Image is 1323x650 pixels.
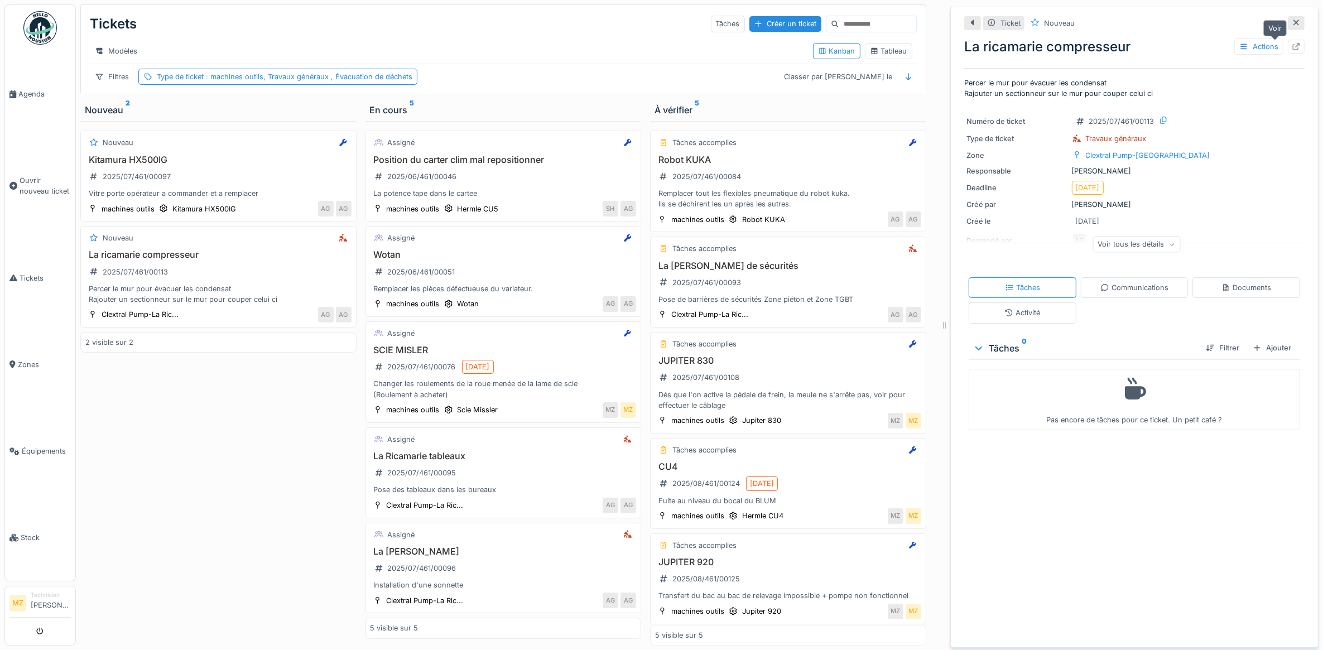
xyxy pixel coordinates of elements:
[655,389,921,411] div: Dés que l'on active la pédale de frein, la meule ne s'arrête pas, voir pour effectuer le câblage
[466,362,490,372] div: [DATE]
[672,137,737,148] div: Tâches accomplies
[964,37,1305,57] div: La ricamarie compresseur
[655,461,921,472] h3: CU4
[1100,282,1168,293] div: Communications
[388,171,457,182] div: 2025/06/461/00046
[410,103,415,117] sup: 5
[371,546,637,557] h3: La [PERSON_NAME]
[388,328,415,339] div: Assigné
[90,69,134,85] div: Filtres
[976,374,1293,426] div: Pas encore de tâches pour ce ticket. Un petit café ?
[18,359,71,370] span: Zones
[603,498,618,513] div: AG
[888,508,903,524] div: MZ
[671,214,724,225] div: machines outils
[31,591,71,615] li: [PERSON_NAME]
[371,623,418,633] div: 5 visible sur 5
[85,249,352,260] h3: La ricamarie compresseur
[388,468,456,478] div: 2025/07/461/00095
[672,478,740,489] div: 2025/08/461/00124
[9,595,26,612] li: MZ
[18,89,71,99] span: Agenda
[620,498,636,513] div: AG
[336,307,352,322] div: AG
[371,580,637,590] div: Installation d'une sonnette
[672,372,739,383] div: 2025/07/461/00108
[742,606,781,617] div: Jupiter 920
[388,563,456,574] div: 2025/07/461/00096
[370,103,637,117] div: En cours
[655,103,922,117] div: À vérifier
[387,298,440,309] div: machines outils
[655,188,921,209] div: Remplacer tout les flexibles pneumatique du robot kuka. Ils se déchirent les un après les autres.
[5,235,75,321] a: Tickets
[1022,341,1027,355] sup: 0
[1234,38,1283,55] div: Actions
[157,71,412,82] div: Type de ticket
[672,243,737,254] div: Tâches accomplies
[85,283,352,305] div: Percer le mur pour évacuer les condensat Rajouter un sectionneur sur le mur pour couper celui ci
[371,249,637,260] h3: Wotan
[90,43,142,59] div: Modèles
[888,211,903,227] div: AG
[1000,18,1021,28] div: Ticket
[458,405,498,415] div: Scie Missler
[371,283,637,294] div: Remplacer les pièces défectueuse du variateur.
[318,307,334,322] div: AG
[603,201,618,216] div: SH
[966,150,1067,161] div: Zone
[1093,236,1181,252] div: Voir tous les détails
[818,46,855,56] div: Kanban
[870,46,907,56] div: Tableau
[387,204,440,214] div: machines outils
[85,103,352,117] div: Nouveau
[1221,282,1271,293] div: Documents
[655,355,921,366] h3: JUPITER 830
[371,484,637,495] div: Pose des tableaux dans les bureaux
[23,11,57,45] img: Badge_color-CXgf-gQk.svg
[5,51,75,137] a: Agenda
[336,201,352,216] div: AG
[5,137,75,234] a: Ouvrir nouveau ticket
[672,171,741,182] div: 2025/07/461/00084
[655,294,921,305] div: Pose de barrières de sécurités Zone piéton et Zone TGBT
[1263,20,1287,36] div: Voir
[1004,307,1040,318] div: Activité
[655,557,921,567] h3: JUPITER 920
[458,204,499,214] div: Hermle CU5
[603,296,618,312] div: AG
[742,214,785,225] div: Robot KUKA
[103,233,133,243] div: Nouveau
[888,307,903,322] div: AG
[671,511,724,521] div: machines outils
[371,188,637,199] div: La potence tape dans le cartee
[973,341,1197,355] div: Tâches
[458,298,479,309] div: Wotan
[906,211,921,227] div: AG
[966,116,1067,127] div: Numéro de ticket
[966,199,1302,210] div: [PERSON_NAME]
[371,378,637,399] div: Changer les roulements de la roue menée de la lame de scie (Roulement à acheter)
[371,345,637,355] h3: SCIE MISLER
[90,9,137,38] div: Tickets
[671,606,724,617] div: machines outils
[966,166,1302,176] div: [PERSON_NAME]
[672,540,737,551] div: Tâches accomplies
[31,591,71,599] div: Technicien
[1248,340,1296,355] div: Ajouter
[1044,18,1075,28] div: Nouveau
[85,155,352,165] h3: Kitamura HX500IG
[102,204,155,214] div: machines outils
[672,339,737,349] div: Tâches accomplies
[620,201,636,216] div: AG
[671,415,724,426] div: machines outils
[906,604,921,619] div: MZ
[966,199,1067,210] div: Créé par
[204,73,412,81] span: : machines outils, Travaux généraux , Évacuation de déchets
[102,309,179,320] div: Clextral Pump-La Ric...
[655,495,921,506] div: Fuite au niveau du bocal du BLUM
[906,508,921,524] div: MZ
[672,445,737,455] div: Tâches accomplies
[318,201,334,216] div: AG
[5,494,75,581] a: Stock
